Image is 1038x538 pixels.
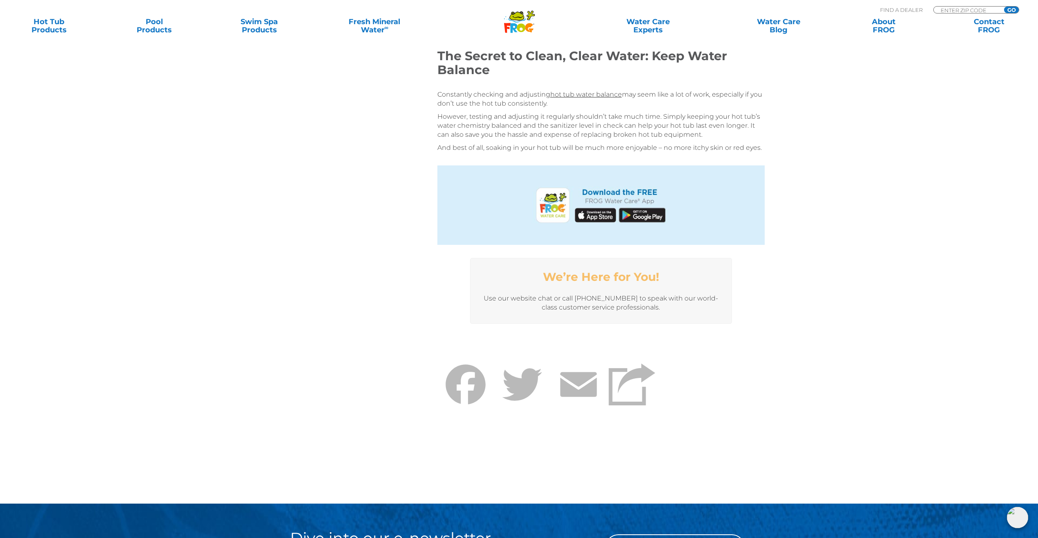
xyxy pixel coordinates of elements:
h2: We’re Here for You! [482,270,720,284]
a: PoolProducts [113,18,195,34]
a: ContactFROG [948,18,1030,34]
img: Share [608,363,655,406]
p: Constantly checking and adjusting may seem like a lot of work, especially if you don’t use the ho... [437,90,765,108]
a: hot tub water balance [550,90,622,98]
p: However, testing and adjusting it regularly shouldn’t take much time. Simply keeping your hot tub... [437,112,765,139]
a: Hot TubProducts [8,18,90,34]
h1: The Secret to Clean, Clear Water: Keep Water Balance [437,49,765,77]
a: Swim SpaProducts [218,18,300,34]
p: Find A Dealer [880,6,923,14]
input: GO [1004,7,1019,13]
a: Water CareBlog [738,18,820,34]
a: Facebook [437,358,494,436]
p: And best of all, soaking in your hot tub will be much more enjoyable – no more itchy skin or red ... [437,143,765,152]
a: Fresh MineralWater∞ [323,18,426,34]
a: Email [550,358,607,436]
a: Water CareExperts [582,18,715,34]
img: openIcon [1007,507,1028,528]
p: Use our website chat or call [PHONE_NUMBER] to speak with our world-class customer service profes... [482,294,720,312]
a: AboutFROG [843,18,925,34]
input: Zip Code Form [940,7,995,14]
img: Pool Solutions Welcome Stream_FWC [437,165,765,245]
sup: ∞ [385,24,389,31]
a: Twitter [494,358,550,436]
